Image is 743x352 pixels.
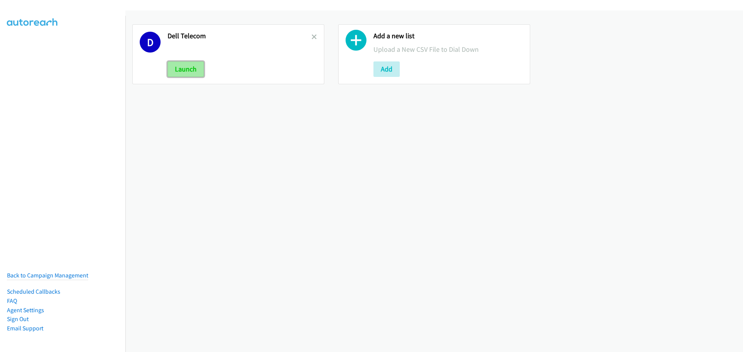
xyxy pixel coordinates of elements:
[168,32,312,41] h2: Dell Telecom
[373,44,523,54] p: Upload a New CSV File to Dial Down
[168,61,204,77] button: Launch
[373,61,400,77] button: Add
[373,32,523,41] h2: Add a new list
[7,306,44,314] a: Agent Settings
[140,32,161,53] h1: D
[7,288,60,295] a: Scheduled Callbacks
[7,325,43,332] a: Email Support
[7,315,29,323] a: Sign Out
[7,297,17,304] a: FAQ
[7,272,88,279] a: Back to Campaign Management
